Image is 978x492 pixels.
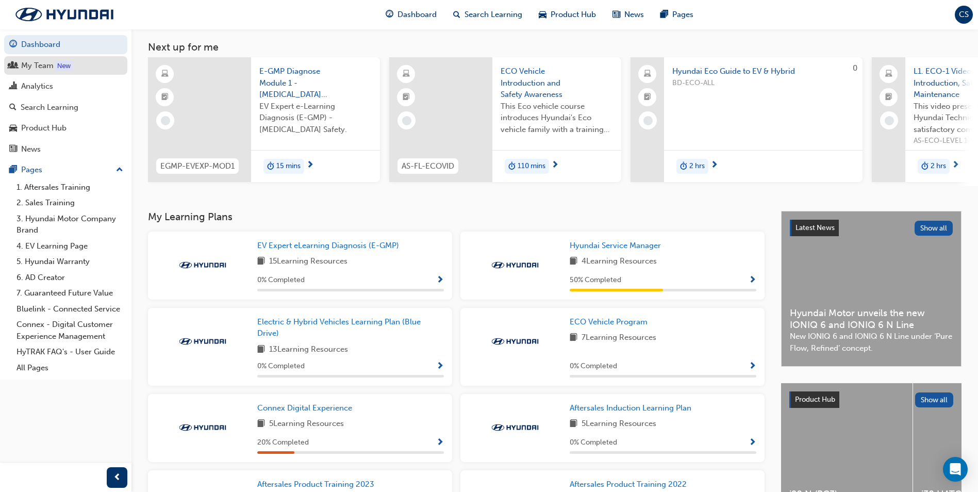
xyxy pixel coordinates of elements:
[12,301,127,317] a: Bluelink - Connected Service
[915,221,953,236] button: Show all
[570,480,687,489] span: Aftersales Product Training 2022
[795,223,835,232] span: Latest News
[436,362,444,371] span: Show Progress
[174,422,231,433] img: Trak
[531,4,604,25] a: car-iconProduct Hub
[570,360,617,372] span: 0 % Completed
[257,255,265,268] span: book-icon
[4,35,127,54] a: Dashboard
[259,101,372,136] span: EV Expert e-Learning Diagnosis (E-GMP) - [MEDICAL_DATA] Safety.
[113,471,121,484] span: prev-icon
[749,276,756,285] span: Show Progress
[487,422,543,433] img: Trak
[604,4,652,25] a: news-iconNews
[4,77,127,96] a: Analytics
[174,260,231,270] img: Trak
[403,91,410,104] span: booktick-icon
[397,9,437,21] span: Dashboard
[789,391,953,408] a: Product HubShow all
[269,418,344,431] span: 5 Learning Resources
[921,160,929,173] span: duration-icon
[257,316,444,339] a: Electric & Hybrid Vehicles Learning Plan (Blue Drive)
[403,68,410,81] span: learningResourceType_ELEARNING-icon
[749,436,756,449] button: Show Progress
[257,480,374,489] span: Aftersales Product Training 2023
[21,102,78,113] div: Search Learning
[21,164,42,176] div: Pages
[148,211,765,223] h3: My Learning Plans
[570,274,621,286] span: 50 % Completed
[570,332,577,345] span: book-icon
[570,403,691,413] span: Aftersales Induction Learning Plan
[257,403,352,413] span: Connex Digital Experience
[4,33,127,160] button: DashboardMy TeamAnalyticsSearch LearningProduct HubNews
[402,160,454,172] span: AS-FL-ECOVID
[12,360,127,376] a: All Pages
[672,65,854,77] span: Hyundai Eco Guide to EV & Hybrid
[436,438,444,448] span: Show Progress
[161,68,169,81] span: learningResourceType_ELEARNING-icon
[790,307,953,331] span: Hyundai Motor unveils the new IONIQ 6 and IONIQ 6 N Line
[501,65,613,101] span: ECO Vehicle Introduction and Safety Awareness
[4,56,127,75] a: My Team
[257,343,265,356] span: book-icon
[487,336,543,347] img: Trak
[570,402,695,414] a: Aftersales Induction Learning Plan
[12,270,127,286] a: 6. AD Creator
[465,9,522,21] span: Search Learning
[257,317,421,338] span: Electric & Hybrid Vehicles Learning Plan (Blue Drive)
[551,9,596,21] span: Product Hub
[436,276,444,285] span: Show Progress
[12,285,127,301] a: 7. Guaranteed Future Value
[9,61,17,71] span: people-icon
[276,160,301,172] span: 15 mins
[12,317,127,344] a: Connex - Digital Customer Experience Management
[570,240,665,252] a: Hyundai Service Manager
[570,255,577,268] span: book-icon
[257,418,265,431] span: book-icon
[174,336,231,347] img: Trak
[55,61,73,71] div: Tooltip anchor
[4,160,127,179] button: Pages
[445,4,531,25] a: search-iconSearch Learning
[885,91,892,104] span: booktick-icon
[12,238,127,254] a: 4. EV Learning Page
[12,254,127,270] a: 5. Hyundai Warranty
[269,343,348,356] span: 13 Learning Resources
[12,344,127,360] a: HyTRAK FAQ's - User Guide
[161,91,169,104] span: booktick-icon
[749,438,756,448] span: Show Progress
[436,436,444,449] button: Show Progress
[885,116,894,125] span: learningRecordVerb_NONE-icon
[570,479,691,490] a: Aftersales Product Training 2022
[749,360,756,373] button: Show Progress
[643,116,653,125] span: learningRecordVerb_NONE-icon
[501,101,613,136] span: This Eco vehicle course introduces Hyundai's Eco vehicle family with a training video presentatio...
[9,145,17,154] span: news-icon
[487,260,543,270] img: Trak
[389,57,621,182] a: AS-FL-ECOVIDECO Vehicle Introduction and Safety AwarenessThis Eco vehicle course introduces Hyund...
[9,40,17,50] span: guage-icon
[781,211,962,367] a: Latest NewsShow allHyundai Motor unveils the new IONIQ 6 and IONIQ 6 N LineNew IONIQ 6 and IONIQ ...
[749,362,756,371] span: Show Progress
[570,317,648,326] span: ECO Vehicle Program
[660,8,668,21] span: pages-icon
[12,179,127,195] a: 1. Aftersales Training
[885,68,892,81] span: laptop-icon
[259,65,372,101] span: E-GMP Diagnose Module 1 - [MEDICAL_DATA] Safety
[21,122,67,134] div: Product Hub
[582,418,656,431] span: 5 Learning Resources
[453,8,460,21] span: search-icon
[9,82,17,91] span: chart-icon
[749,274,756,287] button: Show Progress
[257,479,378,490] a: Aftersales Product Training 2023
[161,116,170,125] span: learningRecordVerb_NONE-icon
[952,161,959,170] span: next-icon
[570,241,661,250] span: Hyundai Service Manager
[257,274,305,286] span: 0 % Completed
[402,116,411,125] span: learningRecordVerb_NONE-icon
[4,140,127,159] a: News
[959,9,969,21] span: CS
[9,124,17,133] span: car-icon
[21,60,54,72] div: My Team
